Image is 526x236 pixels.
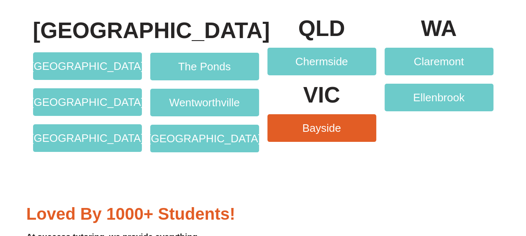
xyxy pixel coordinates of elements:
[31,61,144,72] span: [GEOGRAPHIC_DATA]
[33,124,142,152] a: [GEOGRAPHIC_DATA]
[387,141,526,236] iframe: Chat Widget
[414,56,464,67] span: Claremont
[413,92,464,103] span: Ellenbrook
[31,97,144,108] span: [GEOGRAPHIC_DATA]
[169,97,240,108] span: Wentworthville
[178,61,231,72] span: The Ponds
[267,84,376,106] p: VIC
[33,17,142,44] h4: [GEOGRAPHIC_DATA]
[385,48,493,75] a: Claremont
[150,89,259,116] a: Wentworthville
[150,125,259,152] a: [GEOGRAPHIC_DATA]
[150,53,259,80] a: The Ponds
[385,84,493,111] a: Ellenbrook
[267,114,376,142] a: Bayside
[26,205,257,222] h3: Loved by 1000+ students!
[385,17,493,39] p: WA
[267,17,376,39] p: QLD
[302,123,341,133] span: Bayside
[267,48,376,75] a: Chermside
[31,133,144,144] span: [GEOGRAPHIC_DATA]
[33,88,142,116] a: [GEOGRAPHIC_DATA]
[148,133,261,144] span: [GEOGRAPHIC_DATA]
[295,56,348,67] span: Chermside
[33,52,142,80] a: [GEOGRAPHIC_DATA]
